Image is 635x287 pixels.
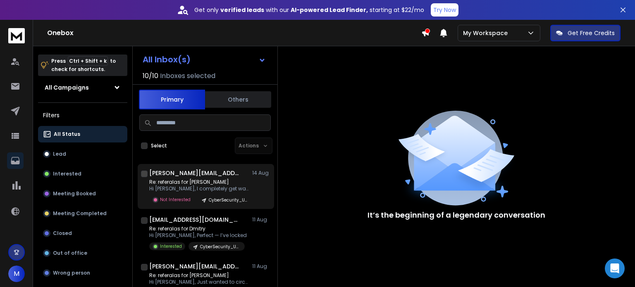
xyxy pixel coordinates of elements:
button: M [8,266,25,282]
p: Re: referalas for Dmitry [149,225,247,232]
button: All Inbox(s) [136,51,272,68]
strong: verified leads [220,6,264,14]
button: Meeting Booked [38,185,127,202]
h1: All Inbox(s) [143,55,191,64]
p: It’s the beginning of a legendary conversation [368,209,545,221]
p: Meeting Completed [53,210,107,217]
label: Select [151,142,167,149]
p: Wrong person [53,270,90,276]
button: Out of office [38,245,127,261]
p: Meeting Booked [53,190,96,197]
h1: [PERSON_NAME][EMAIL_ADDRESS][DOMAIN_NAME] [149,169,240,177]
button: Try Now [431,3,458,17]
h1: All Campaigns [45,83,89,92]
p: Press to check for shortcuts. [51,57,116,74]
p: Hi [PERSON_NAME], Just wanted to circle [149,279,248,285]
div: Open Intercom Messenger [605,259,625,278]
button: Meeting Completed [38,205,127,222]
p: Re: referalas for [PERSON_NAME] [149,272,248,279]
p: My Workspace [463,29,511,37]
button: Closed [38,225,127,242]
p: Interested [53,171,81,177]
p: All Status [54,131,80,138]
button: Get Free Credits [550,25,621,41]
button: All Status [38,126,127,142]
button: Primary [139,90,205,109]
p: 11 Aug [252,263,271,270]
p: CyberSecurity_USA [200,244,240,250]
img: logo [8,28,25,43]
strong: AI-powered Lead Finder, [291,6,368,14]
p: Get only with our starting at $22/mo [194,6,424,14]
p: Interested [160,243,182,249]
p: Out of office [53,250,87,256]
p: Lead [53,151,66,157]
button: Lead [38,146,127,162]
p: Try Now [433,6,456,14]
p: Hi [PERSON_NAME], Perfect — I’ve locked [149,232,247,239]
button: Interested [38,166,127,182]
p: Get Free Credits [568,29,615,37]
h1: [EMAIL_ADDRESS][DOMAIN_NAME] [149,216,240,224]
h1: Onebox [47,28,421,38]
p: 14 Aug [252,170,271,176]
button: Wrong person [38,265,127,281]
h1: [PERSON_NAME][EMAIL_ADDRESS][DOMAIN_NAME] [149,262,240,270]
p: Re: referalas for [PERSON_NAME] [149,179,248,185]
p: Hi [PERSON_NAME], I completely get wanting [149,185,248,192]
p: 11 Aug [252,216,271,223]
span: 10 / 10 [143,71,158,81]
p: CyberSecurity_USA [209,197,248,203]
button: All Campaigns [38,79,127,96]
button: Others [205,90,271,109]
p: Closed [53,230,72,237]
p: Not Interested [160,197,191,203]
span: Ctrl + Shift + k [68,56,108,66]
h3: Inboxes selected [160,71,215,81]
h3: Filters [38,109,127,121]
